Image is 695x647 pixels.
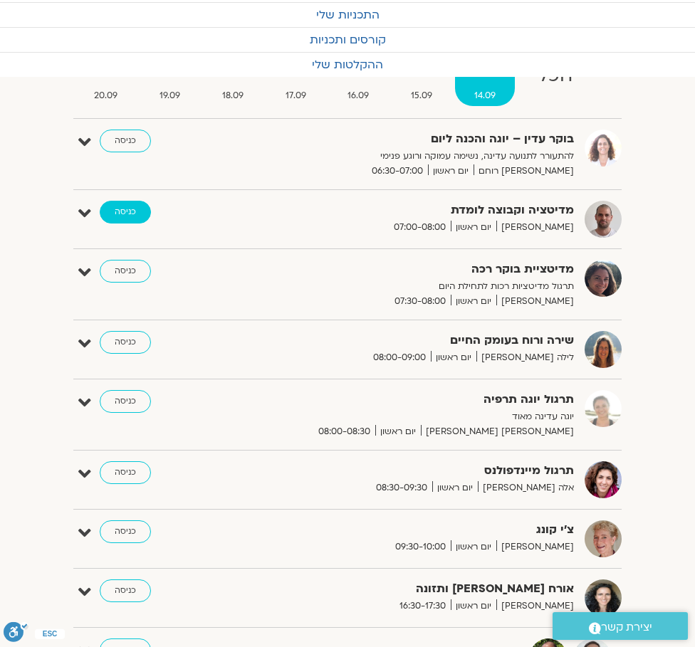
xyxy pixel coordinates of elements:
span: 06:30-07:00 [367,164,428,179]
span: 07:30-08:00 [390,294,451,309]
span: [PERSON_NAME] [496,294,574,309]
p: תרגול מדיטציות רכות לתחילת היום [268,279,574,294]
a: כניסה [100,331,151,354]
span: [PERSON_NAME] רוחם [474,164,574,179]
strong: תרגול יוגה תרפיה [268,390,574,409]
span: יום ראשון [451,220,496,235]
p: להתעורר לתנועה עדינה, נשימה עמוקה ורוגע פנימי [268,149,574,164]
a: כניסה [100,130,151,152]
span: אלה [PERSON_NAME] [478,480,574,495]
strong: צ'י קונג [268,520,574,540]
span: 18.09 [203,88,263,103]
span: [PERSON_NAME] [496,220,574,235]
span: 20.09 [75,88,137,103]
span: לילה [PERSON_NAME] [476,350,574,365]
span: 08:30-09:30 [371,480,432,495]
a: ג16.09 [328,49,389,106]
a: כניסה [100,390,151,413]
strong: מדיטציה וקבוצה לומדת [268,201,574,220]
a: ד17.09 [266,49,325,106]
a: כניסה [100,579,151,602]
a: כניסה [100,461,151,484]
span: 14.09 [455,88,516,103]
a: כניסה [100,201,151,223]
span: יום ראשון [375,424,421,439]
span: 08:00-08:30 [313,424,375,439]
span: [PERSON_NAME] [496,599,574,614]
a: יצירת קשר [553,612,688,640]
span: יום ראשון [431,350,476,365]
span: 08:00-09:00 [368,350,431,365]
span: 17.09 [266,88,325,103]
strong: אורח [PERSON_NAME] ותזונה [268,579,574,599]
strong: בוקר עדין – יוגה והכנה ליום [268,130,574,149]
span: יום ראשון [451,294,496,309]
p: יוגה עדינה מאוד [268,409,574,424]
span: יום ראשון [451,540,496,554]
strong: תרגול מיינדפולנס [268,461,574,480]
span: יום ראשון [451,599,496,614]
a: כניסה [100,520,151,543]
a: כניסה [100,260,151,283]
a: א14.09 [455,49,516,106]
span: [PERSON_NAME] [496,540,574,554]
span: 16:30-17:30 [394,599,451,614]
strong: שירה ורוח בעומק החיים [268,331,574,350]
span: 19.09 [140,88,200,103]
a: ב15.09 [392,49,452,106]
a: ה18.09 [203,49,263,106]
span: 16.09 [328,88,389,103]
a: ו19.09 [140,49,200,106]
a: ש20.09 [75,49,137,106]
span: 09:30-10:00 [390,540,451,554]
span: 15.09 [392,88,452,103]
strong: מדיטציית בוקר רכה [268,260,574,279]
a: הכל [518,49,592,106]
span: יום ראשון [428,164,474,179]
span: יצירת קשר [601,618,652,637]
span: 07:00-08:00 [389,220,451,235]
span: [PERSON_NAME] [PERSON_NAME] [421,424,574,439]
span: יום ראשון [432,480,478,495]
